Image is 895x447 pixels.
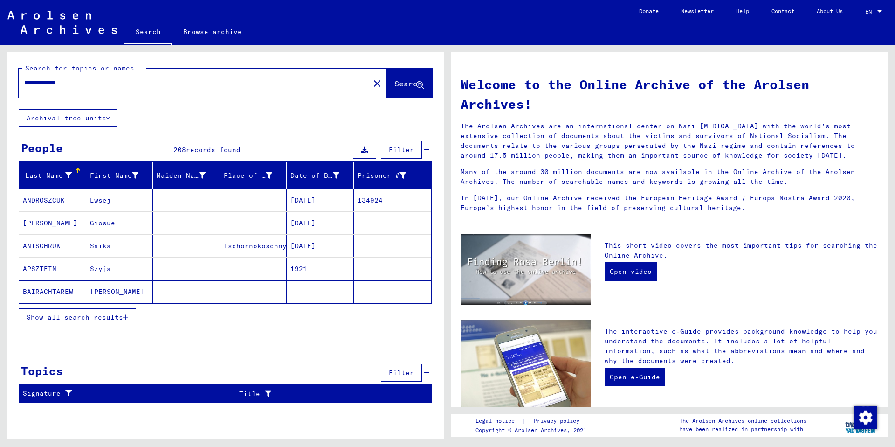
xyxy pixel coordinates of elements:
mat-cell: [PERSON_NAME] [86,280,153,303]
span: EN [865,8,875,15]
mat-cell: 1921 [287,258,354,280]
span: Filter [389,146,414,154]
mat-cell: Ewsej [86,189,153,211]
mat-cell: APSZTEIN [19,258,86,280]
mat-cell: [DATE] [287,235,354,257]
p: The interactive e-Guide provides background knowledge to help you understand the documents. It in... [605,327,879,366]
span: records found [186,146,241,154]
mat-cell: ANDROSZCUK [19,189,86,211]
div: Prisoner # [358,171,406,181]
mat-header-cell: Date of Birth [287,162,354,189]
img: video.jpg [461,234,591,305]
span: Show all search results [27,313,123,321]
div: Place of Birth [224,168,287,183]
mat-cell: ANTSCHRUK [19,235,86,257]
mat-cell: [PERSON_NAME] [19,212,86,234]
p: This short video covers the most important tips for searching the Online Archive. [605,241,879,260]
mat-cell: [DATE] [287,189,354,211]
p: Many of the around 30 million documents are now available in the Online Archive of the Arolsen Ar... [461,167,879,187]
a: Browse archive [172,21,253,43]
div: Signature [23,389,223,398]
button: Archival tree units [19,109,117,127]
button: Filter [381,364,422,382]
div: Maiden Name [157,168,220,183]
p: The Arolsen Archives online collections [679,417,806,425]
div: Signature [23,386,235,401]
div: People [21,140,63,156]
a: Search [124,21,172,45]
mat-cell: BAIRACHTAREW [19,280,86,303]
mat-cell: 134924 [354,189,432,211]
mat-label: Search for topics or names [25,64,134,72]
p: The Arolsen Archives are an international center on Nazi [MEDICAL_DATA] with the world’s most ext... [461,121,879,161]
div: Title [239,389,409,399]
div: First Name [90,168,153,183]
a: Open e-Guide [605,368,665,386]
mat-cell: Tschornokoschnyz [220,235,287,257]
mat-cell: Giosue [86,212,153,234]
div: Date of Birth [290,168,353,183]
span: Filter [389,369,414,377]
mat-header-cell: First Name [86,162,153,189]
mat-header-cell: Last Name [19,162,86,189]
mat-header-cell: Place of Birth [220,162,287,189]
button: Clear [368,74,386,92]
div: | [475,416,591,426]
mat-cell: Saika [86,235,153,257]
div: Place of Birth [224,171,273,181]
button: Search [386,69,432,98]
button: Show all search results [19,308,136,326]
img: eguide.jpg [461,320,591,407]
a: Open video [605,262,657,281]
mat-header-cell: Maiden Name [153,162,220,189]
button: Filter [381,141,422,159]
span: 208 [173,146,186,154]
div: Prisoner # [358,168,420,183]
div: Last Name [23,168,86,183]
a: Privacy policy [526,416,591,426]
img: Change consent [854,406,877,429]
div: Title [239,386,420,401]
mat-cell: Szyja [86,258,153,280]
div: Topics [21,363,63,379]
h1: Welcome to the Online Archive of the Arolsen Archives! [461,75,879,114]
mat-cell: [DATE] [287,212,354,234]
p: have been realized in partnership with [679,425,806,433]
div: Last Name [23,171,72,181]
a: Legal notice [475,416,522,426]
img: Arolsen_neg.svg [7,11,117,34]
img: yv_logo.png [843,413,878,437]
div: Maiden Name [157,171,206,181]
div: Date of Birth [290,171,339,181]
mat-icon: close [372,78,383,89]
span: Search [394,79,422,88]
div: First Name [90,171,139,181]
p: In [DATE], our Online Archive received the European Heritage Award / Europa Nostra Award 2020, Eu... [461,193,879,213]
p: Copyright © Arolsen Archives, 2021 [475,426,591,434]
mat-header-cell: Prisoner # [354,162,432,189]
